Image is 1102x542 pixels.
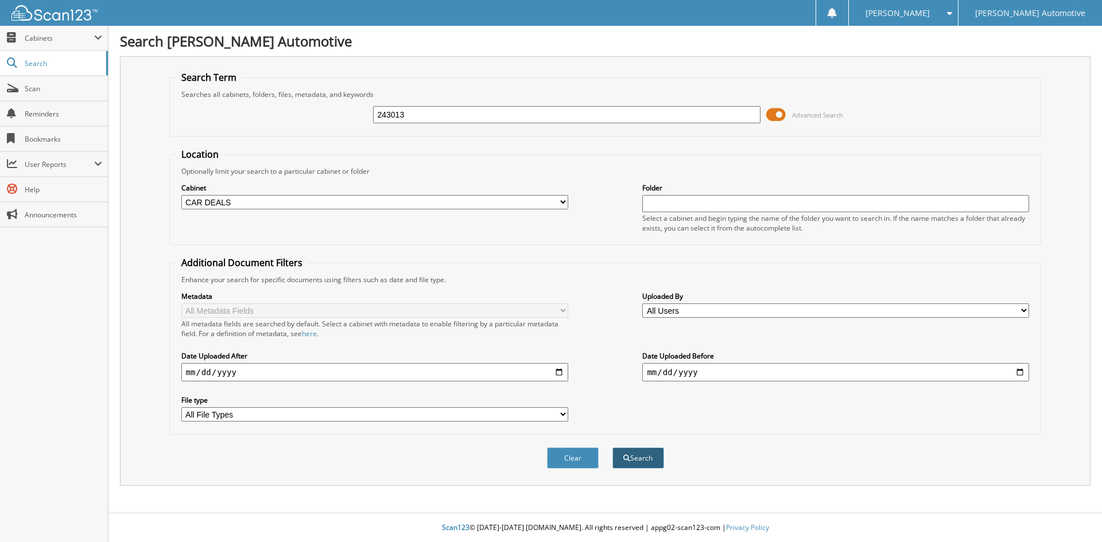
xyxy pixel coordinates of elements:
[181,319,568,338] div: All metadata fields are searched by default. Select a cabinet with metadata to enable filtering b...
[642,351,1029,361] label: Date Uploaded Before
[25,33,94,43] span: Cabinets
[176,71,242,84] legend: Search Term
[975,10,1085,17] span: [PERSON_NAME] Automotive
[120,32,1091,50] h1: Search [PERSON_NAME] Automotive
[642,213,1029,233] div: Select a cabinet and begin typing the name of the folder you want to search in. If the name match...
[1045,487,1102,542] iframe: Chat Widget
[176,148,224,161] legend: Location
[726,522,769,532] a: Privacy Policy
[176,166,1035,176] div: Optionally limit your search to a particular cabinet or folder
[25,109,102,119] span: Reminders
[181,183,568,193] label: Cabinet
[612,447,664,469] button: Search
[442,522,469,532] span: Scan123
[176,275,1035,284] div: Enhance your search for specific documents using filters such as date and file type.
[181,395,568,405] label: File type
[547,447,599,469] button: Clear
[25,84,102,93] span: Scan
[302,329,317,338] a: here
[25,159,94,169] span: User Reports
[642,291,1029,301] label: Uploaded By
[25,185,102,194] span: Help
[181,291,568,301] label: Metadata
[176,256,308,269] legend: Additional Document Filters
[642,183,1029,193] label: Folder
[642,363,1029,381] input: end
[792,111,843,119] span: Advanced Search
[11,5,98,21] img: scan123-logo-white.svg
[25,210,102,220] span: Announcements
[25,59,100,68] span: Search
[176,89,1035,99] div: Searches all cabinets, folders, files, metadata, and keywords
[866,10,930,17] span: [PERSON_NAME]
[25,134,102,144] span: Bookmarks
[108,514,1102,542] div: © [DATE]-[DATE] [DOMAIN_NAME]. All rights reserved | appg02-scan123-com |
[181,351,568,361] label: Date Uploaded After
[181,363,568,381] input: start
